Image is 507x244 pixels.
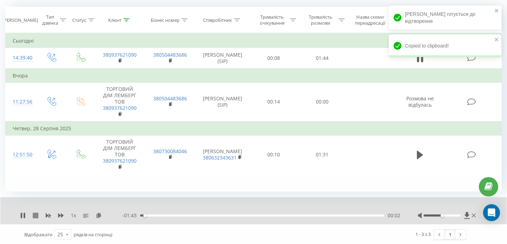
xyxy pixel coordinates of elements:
[6,121,502,136] td: Четвер, 28 Серпня 2025
[2,17,38,23] div: [PERSON_NAME]
[415,231,431,238] div: 1 - 3 з 3
[494,8,499,14] button: close
[250,82,298,121] td: 00:14
[6,69,502,83] td: Вчора
[103,105,137,111] a: 380937621090
[6,34,502,48] td: Сьогодні
[57,231,63,238] div: 25
[250,135,298,174] td: 00:10
[74,231,112,238] span: рядків на сторінці
[122,212,140,219] span: - 01:43
[250,48,298,69] td: 00:08
[353,14,387,26] div: Назва схеми переадресації
[153,95,187,102] a: 380504483686
[389,6,501,30] div: [PERSON_NAME] готується до відтворення
[72,17,86,23] div: Статус
[483,204,500,221] div: Open Intercom Messenger
[151,17,180,23] div: Бізнес номер
[195,135,250,174] td: [PERSON_NAME]
[195,82,250,121] td: [PERSON_NAME] (SIP)
[195,48,250,69] td: [PERSON_NAME] (SIP)
[108,17,121,23] div: Клієнт
[143,214,146,217] div: Accessibility label
[42,14,58,26] div: Тип дзвінка
[13,148,30,162] div: 12:51:50
[256,14,288,26] div: Тривалість очікування
[71,212,76,219] span: 1 x
[95,82,145,121] td: ТОРГОВИЙ ДІМ ЛЕМБЕРГ ТОВ
[13,95,30,109] div: 11:27:56
[445,230,455,239] a: 1
[103,51,137,58] a: 380937621090
[153,148,187,155] a: 380730084046
[406,95,434,108] span: Розмова не відбулась
[298,135,346,174] td: 01:31
[298,48,346,69] td: 01:44
[494,37,499,43] button: close
[95,135,145,174] td: ТОРГОВИЙ ДІМ ЛЕМБЕРГ ТОВ
[13,51,30,65] div: 14:39:40
[103,157,137,164] a: 380937621090
[203,17,232,23] div: Співробітник
[389,35,501,57] div: Copied to clipboard!
[153,51,187,58] a: 380504483686
[304,14,337,26] div: Тривалість розмови
[24,231,52,238] span: Відображати
[203,154,237,161] a: 380632343631
[388,212,400,219] span: 00:02
[440,214,443,217] div: Accessibility label
[298,82,346,121] td: 00:00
